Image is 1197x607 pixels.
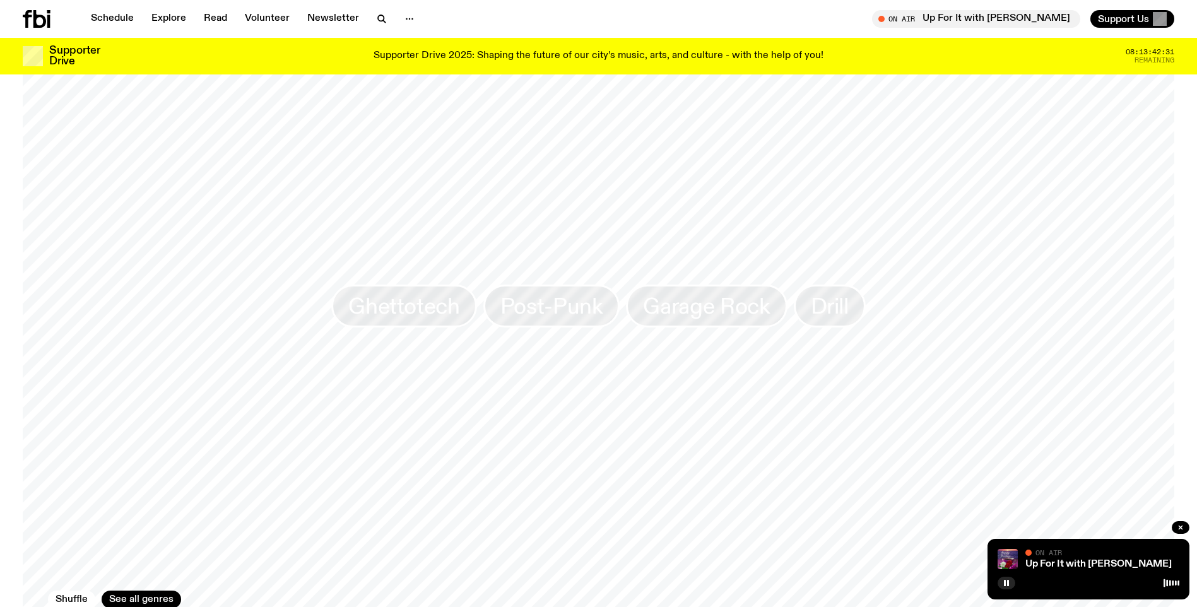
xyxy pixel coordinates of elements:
a: Up For It with [PERSON_NAME] [1025,559,1172,569]
span: Ghettotech [348,294,459,319]
span: Garage Rock [643,294,770,319]
h3: Supporter Drive [49,45,100,67]
a: Schedule [83,10,141,28]
span: 08:13:42:31 [1126,49,1174,56]
a: Drill [794,285,866,327]
span: Post-Punk [500,294,603,319]
button: Support Us [1090,10,1174,28]
a: Read [196,10,235,28]
span: Drill [811,294,849,319]
p: Supporter Drive 2025: Shaping the future of our city’s music, arts, and culture - with the help o... [374,50,823,62]
button: On AirUp For It with [PERSON_NAME] [872,10,1080,28]
a: Volunteer [237,10,297,28]
a: Explore [144,10,194,28]
a: Newsletter [300,10,367,28]
span: Support Us [1098,13,1149,25]
a: Post-Punk [483,285,620,327]
a: Garage Rock [626,285,787,327]
span: On Air [1035,548,1062,557]
a: Ghettotech [331,285,476,327]
span: Remaining [1135,57,1174,64]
